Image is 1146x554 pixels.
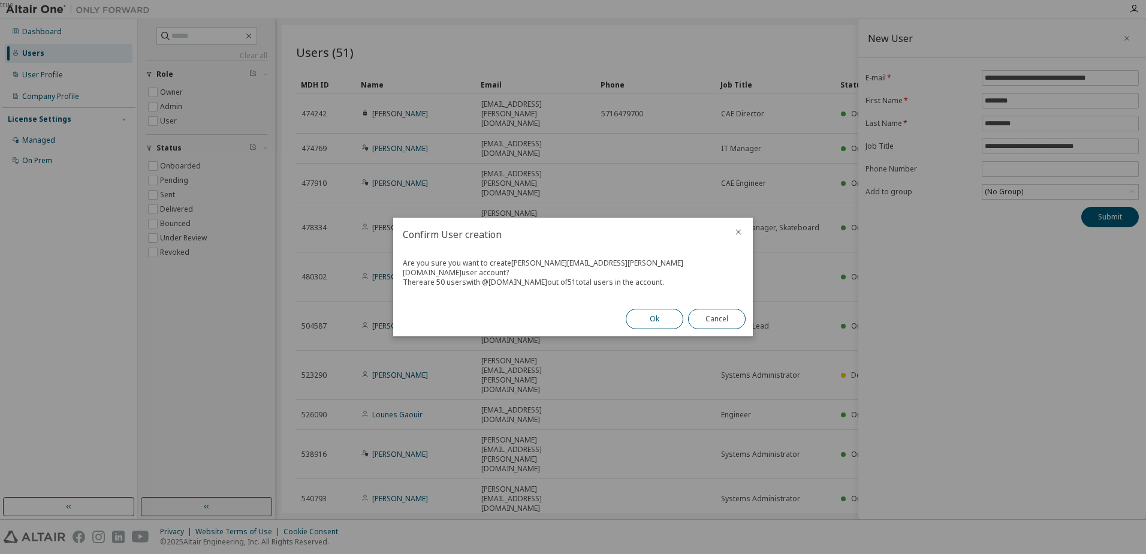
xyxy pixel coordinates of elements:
[403,258,743,278] div: Are you sure you want to create [PERSON_NAME][EMAIL_ADDRESS][PERSON_NAME][DOMAIN_NAME] user account?
[734,227,743,237] button: close
[403,278,743,287] div: There are 50 users with @ [DOMAIN_NAME] out of 51 total users in the account.
[393,218,724,251] h2: Confirm User creation
[626,309,683,329] button: Ok
[688,309,746,329] button: Cancel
